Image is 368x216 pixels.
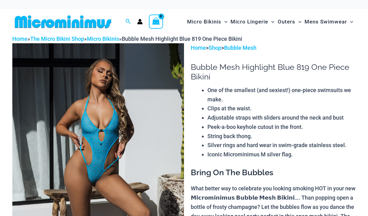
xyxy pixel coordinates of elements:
[209,44,221,51] a: Shop
[268,14,274,30] span: Menu Toggle
[207,122,356,132] li: Peek-a-boo keyhole cutout in the front.
[207,150,356,159] li: Iconic Microminimus M silver flag.
[231,14,268,30] span: Micro Lingerie
[87,36,119,42] a: Micro Bikinis
[149,15,163,29] a: View Shopping Cart, empty
[207,104,356,113] li: Clips at the waist.
[12,15,114,29] img: MM SHOP LOGO FLAT
[191,44,206,51] a: Home
[276,12,303,31] a: OutersMenu ToggleMenu Toggle
[187,14,221,30] span: Micro Bikinis
[207,141,356,150] li: Silver rings and hard wear in swim-grade stainless steel.
[12,36,242,42] span: » » »
[30,36,84,42] a: The Micro Bikini Shop
[207,113,356,122] li: Adjustable straps with sliders around the neck and bust
[122,36,242,42] span: Bubble Mesh Highlight Blue 819 One Piece Bikini
[207,132,356,141] li: String back thong.
[191,43,356,53] p: > >
[137,19,143,24] a: Account icon link
[12,36,27,42] a: Home
[186,12,229,31] a: Micro BikinisMenu ToggleMenu Toggle
[221,14,227,30] span: Menu Toggle
[278,14,295,30] span: Outers
[207,86,356,104] li: One of the smallest (and sexiest!) one-piece swimsuits we make.
[125,18,131,26] a: Search icon link
[191,62,356,82] h1: Bubble Mesh Highlight Blue 819 One Piece Bikini
[191,167,356,178] h3: Bring On The Bubbles
[305,14,347,30] span: Mens Swimwear
[347,14,353,30] span: Menu Toggle
[295,14,301,30] span: Menu Toggle
[185,11,356,32] nav: Site Navigation
[229,12,276,31] a: Micro LingerieMenu ToggleMenu Toggle
[303,12,355,31] a: Mens SwimwearMenu ToggleMenu Toggle
[224,44,256,51] a: Bubble Mesh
